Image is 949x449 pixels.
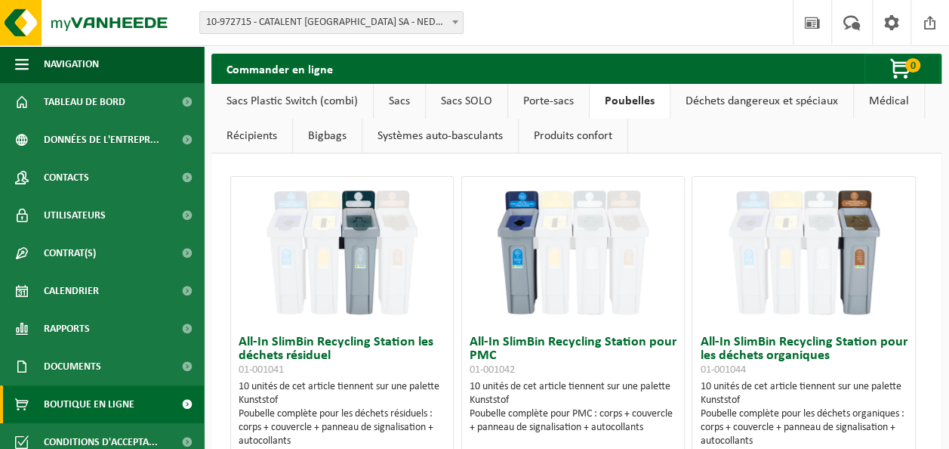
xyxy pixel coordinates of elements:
div: Kunststof [239,394,446,407]
span: 01-001042 [470,364,515,376]
img: 01-001044 [729,177,880,328]
a: Porte-sacs [508,84,589,119]
span: Calendrier [44,272,99,310]
div: 10 unités de cet article tiennent sur une palette [239,380,446,448]
a: Sacs SOLO [426,84,507,119]
span: Tableau de bord [44,83,125,121]
img: 01-001042 [498,177,649,328]
div: 10 unités de cet article tiennent sur une palette [700,380,907,448]
h3: All-In SlimBin Recycling Station les déchets résiduel [239,336,446,376]
span: Utilisateurs [44,197,106,234]
a: Médical [854,84,924,119]
div: Poubelle complète pour PMC : corps + couvercle + panneau de signalisation + autocollants [470,407,677,435]
span: Boutique en ligne [44,386,134,423]
div: Kunststof [470,394,677,407]
img: 01-001041 [267,177,417,328]
span: 0 [905,58,920,73]
div: Poubelle complète pour les déchets résiduels : corps + couvercle + panneau de signalisation + aut... [239,407,446,448]
span: 10-972715 - CATALENT BELGIUM SA - NEDER-OVER-HEEMBEEK [200,12,463,33]
h2: Commander en ligne [211,54,348,83]
span: Rapports [44,310,90,348]
span: Documents [44,348,101,386]
h3: All-In SlimBin Recycling Station pour PMC [470,336,677,376]
a: Produits confort [519,119,627,153]
a: Déchets dangereux et spéciaux [670,84,853,119]
a: Récipients [211,119,292,153]
a: Sacs [374,84,425,119]
h3: All-In SlimBin Recycling Station pour les déchets organiques [700,336,907,376]
span: Données de l'entrepr... [44,121,159,159]
span: Contacts [44,159,89,197]
span: 10-972715 - CATALENT BELGIUM SA - NEDER-OVER-HEEMBEEK [199,11,464,34]
div: 10 unités de cet article tiennent sur une palette [470,380,677,435]
button: 0 [864,54,940,84]
a: Sacs Plastic Switch (combi) [211,84,373,119]
a: Systèmes auto-basculants [362,119,518,153]
span: Navigation [44,45,99,83]
span: 01-001044 [700,364,745,376]
span: 01-001041 [239,364,284,376]
div: Poubelle complète pour les déchets organiques : corps + couvercle + panneau de signalisation + au... [700,407,907,448]
div: Kunststof [700,394,907,407]
a: Bigbags [293,119,362,153]
a: Poubelles [590,84,670,119]
span: Contrat(s) [44,234,96,272]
